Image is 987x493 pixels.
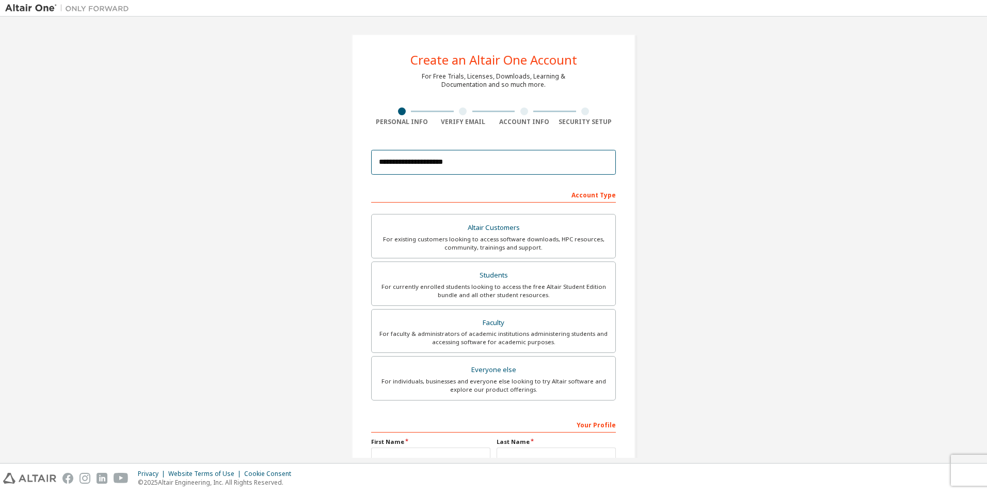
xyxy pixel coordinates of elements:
[168,470,244,478] div: Website Terms of Use
[378,221,609,235] div: Altair Customers
[378,363,609,377] div: Everyone else
[494,118,555,126] div: Account Info
[497,438,616,446] label: Last Name
[378,268,609,283] div: Students
[138,470,168,478] div: Privacy
[62,473,73,484] img: facebook.svg
[5,3,134,13] img: Altair One
[79,473,90,484] img: instagram.svg
[433,118,494,126] div: Verify Email
[555,118,616,126] div: Security Setup
[371,438,490,446] label: First Name
[138,478,297,487] p: © 2025 Altair Engineering, Inc. All Rights Reserved.
[371,416,616,433] div: Your Profile
[378,235,609,252] div: For existing customers looking to access software downloads, HPC resources, community, trainings ...
[114,473,129,484] img: youtube.svg
[378,377,609,394] div: For individuals, businesses and everyone else looking to try Altair software and explore our prod...
[378,330,609,346] div: For faculty & administrators of academic institutions administering students and accessing softwa...
[3,473,56,484] img: altair_logo.svg
[378,283,609,299] div: For currently enrolled students looking to access the free Altair Student Edition bundle and all ...
[244,470,297,478] div: Cookie Consent
[371,186,616,203] div: Account Type
[422,72,565,89] div: For Free Trials, Licenses, Downloads, Learning & Documentation and so much more.
[97,473,107,484] img: linkedin.svg
[378,316,609,330] div: Faculty
[371,118,433,126] div: Personal Info
[410,54,577,66] div: Create an Altair One Account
